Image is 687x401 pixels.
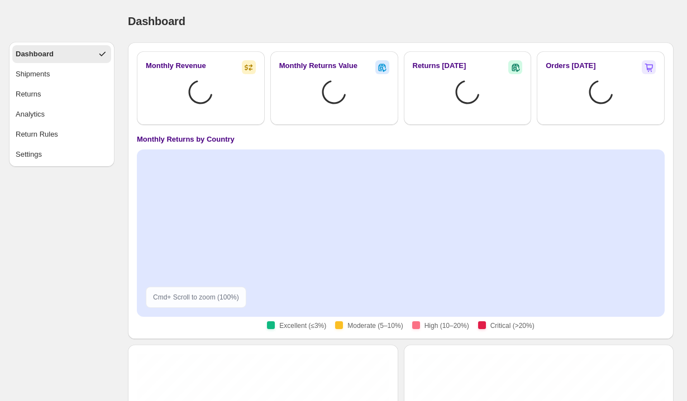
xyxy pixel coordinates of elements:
[16,49,54,60] div: Dashboard
[137,134,235,145] h4: Monthly Returns by Country
[12,65,111,83] button: Shipments
[490,321,535,330] span: Critical (>20%)
[16,149,42,160] div: Settings
[146,60,206,71] h2: Monthly Revenue
[16,69,50,80] div: Shipments
[12,125,111,143] button: Return Rules
[546,60,595,71] h2: Orders [DATE]
[413,60,466,71] h2: Returns [DATE]
[12,85,111,103] button: Returns
[146,287,246,308] div: Cmd + Scroll to zoom ( 100 %)
[12,105,111,123] button: Analytics
[16,109,45,120] div: Analytics
[279,60,357,71] h2: Monthly Returns Value
[16,129,58,140] div: Return Rules
[347,321,403,330] span: Moderate (5–10%)
[424,321,469,330] span: High (10–20%)
[12,45,111,63] button: Dashboard
[16,89,41,100] div: Returns
[12,146,111,163] button: Settings
[279,321,326,330] span: Excellent (≤3%)
[128,15,185,27] span: Dashboard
